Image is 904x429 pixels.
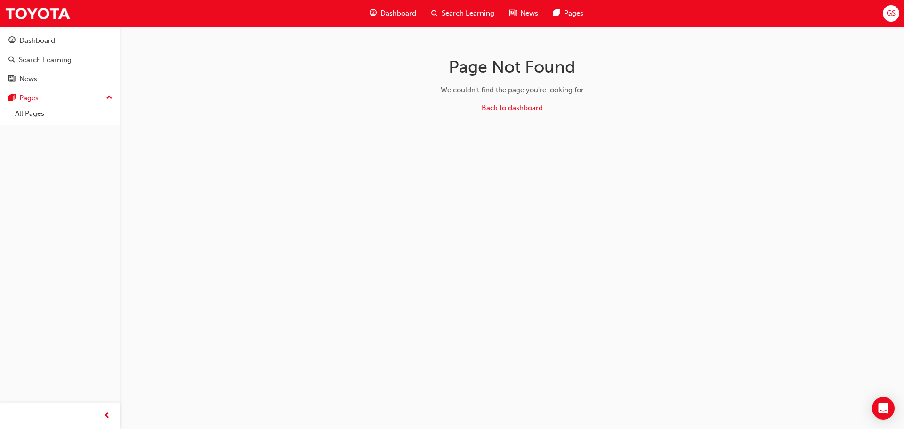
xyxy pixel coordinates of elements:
[4,89,116,107] button: Pages
[872,397,895,420] div: Open Intercom Messenger
[564,8,583,19] span: Pages
[8,56,15,65] span: search-icon
[424,4,502,23] a: search-iconSearch Learning
[509,8,517,19] span: news-icon
[106,92,113,104] span: up-icon
[883,5,899,22] button: GS
[362,4,424,23] a: guage-iconDashboard
[363,57,662,77] h1: Page Not Found
[442,8,494,19] span: Search Learning
[4,32,116,49] a: Dashboard
[11,106,116,121] a: All Pages
[887,8,896,19] span: GS
[8,37,16,45] span: guage-icon
[370,8,377,19] span: guage-icon
[363,85,662,96] div: We couldn't find the page you're looking for
[8,75,16,83] span: news-icon
[5,3,71,24] img: Trak
[4,30,116,89] button: DashboardSearch LearningNews
[19,93,39,104] div: Pages
[482,104,543,112] a: Back to dashboard
[4,51,116,69] a: Search Learning
[546,4,591,23] a: pages-iconPages
[553,8,560,19] span: pages-icon
[19,55,72,65] div: Search Learning
[520,8,538,19] span: News
[431,8,438,19] span: search-icon
[19,35,55,46] div: Dashboard
[380,8,416,19] span: Dashboard
[104,410,111,422] span: prev-icon
[8,94,16,103] span: pages-icon
[502,4,546,23] a: news-iconNews
[4,70,116,88] a: News
[19,73,37,84] div: News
